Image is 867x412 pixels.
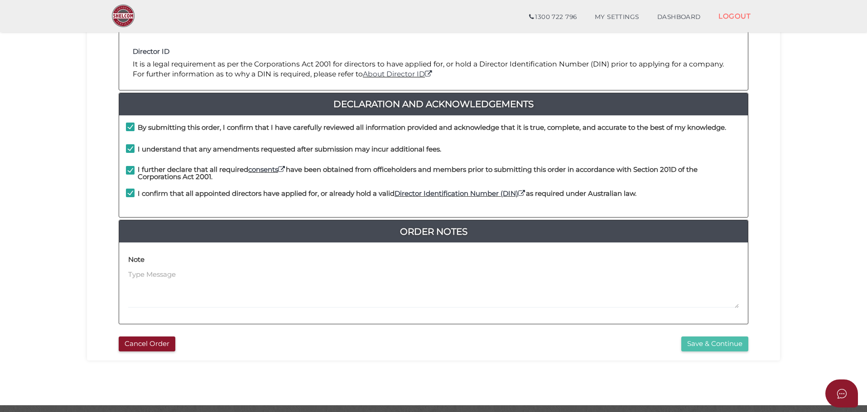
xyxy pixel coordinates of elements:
[133,59,734,80] p: It is a legal requirement as per the Corporations Act 2001 for directors to have applied for, or ...
[138,124,726,132] h4: By submitting this order, I confirm that I have carefully reviewed all information provided and a...
[825,379,858,407] button: Open asap
[395,189,526,198] a: Director Identification Number (DIN)
[648,8,710,26] a: DASHBOARD
[248,165,286,174] a: consents
[138,190,636,198] h4: I confirm that all appointed directors have applied for, or already hold a valid as required unde...
[119,336,175,351] button: Cancel Order
[586,8,648,26] a: MY SETTINGS
[363,70,433,78] a: About Director ID
[119,97,748,111] a: Declaration And Acknowledgements
[520,8,586,26] a: 1300 722 796
[133,48,734,56] h4: Director ID
[709,7,760,25] a: LOGOUT
[138,146,441,153] h4: I understand that any amendments requested after submission may incur additional fees.
[681,336,748,351] button: Save & Continue
[138,166,741,181] h4: I further declare that all required have been obtained from officeholders and members prior to su...
[128,256,144,264] h4: Note
[119,224,748,239] a: Order Notes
